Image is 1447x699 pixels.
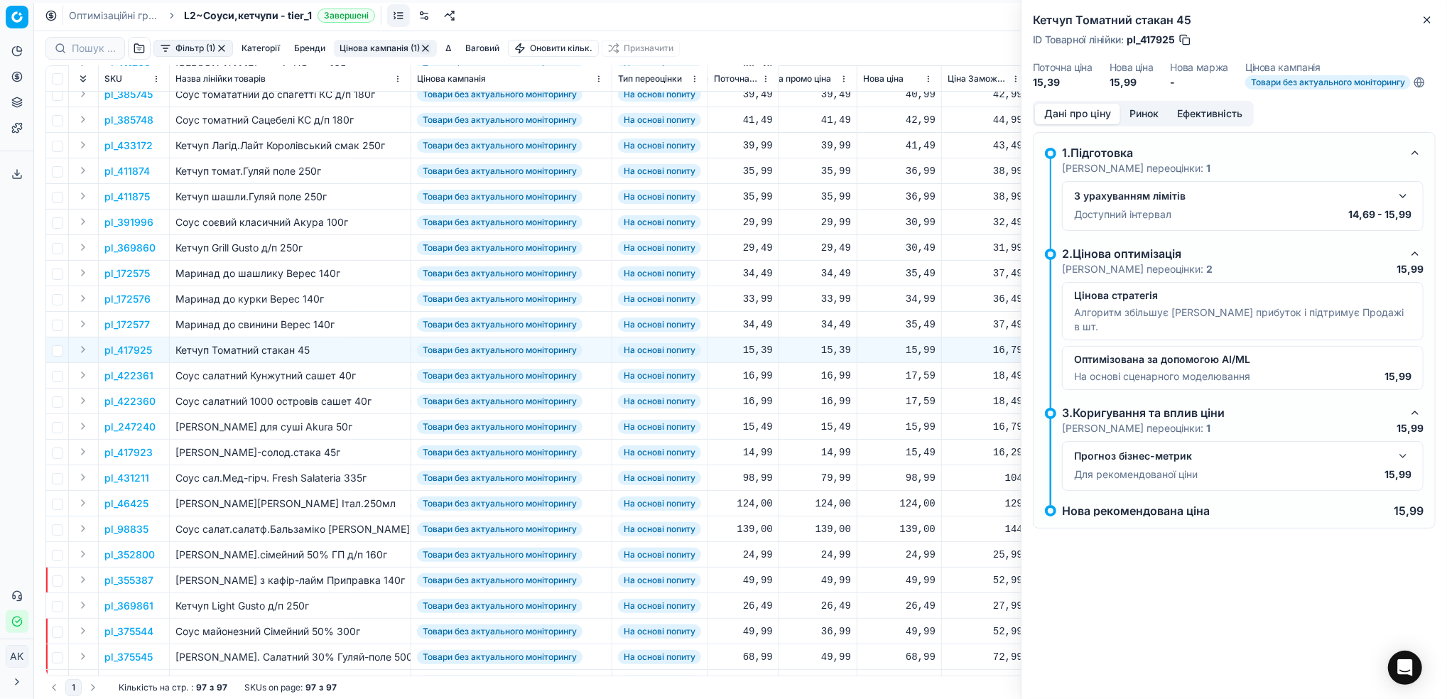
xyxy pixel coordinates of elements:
[104,343,152,357] button: pl_417925
[104,497,148,511] button: pl_46425
[175,292,405,306] div: Маринад до курки Верес 140г
[618,343,701,357] span: На основі попиту
[948,73,1009,85] span: Ціна Заможний Округлена
[104,650,153,664] button: pl_375545
[417,190,582,204] span: Товари без актуального моніторингу
[417,624,582,639] span: Товари без актуального моніторингу
[748,599,851,613] div: 26,49
[104,139,153,153] button: pl_433172
[748,420,851,434] div: 15,49
[1074,449,1389,463] div: Прогноз бізнес-метрик
[948,599,1023,613] div: 27,99
[440,40,457,57] button: Δ
[618,215,701,229] span: На основі попиту
[1074,189,1389,203] div: З урахуванням лімітів
[75,520,92,537] button: Expand
[417,548,582,562] span: Товари без актуального моніторингу
[69,9,375,23] nav: breadcrumb
[75,597,92,614] button: Expand
[714,113,773,127] div: 41,49
[863,548,936,562] div: 24,99
[948,445,1023,460] div: 16,29
[1033,35,1124,45] span: ID Товарної лінійки :
[1062,421,1210,435] p: [PERSON_NAME] переоцінки:
[104,573,153,587] p: pl_355387
[153,40,233,57] button: Фільтр (1)
[748,497,851,511] div: 124,00
[1062,404,1401,421] div: 3.Коригування та вплив ціни
[748,650,851,664] div: 49,99
[948,573,1023,587] div: 52,99
[175,73,266,85] span: Назва лінійки товарів
[1062,505,1210,516] p: Нова рекомендована ціна
[417,139,582,153] span: Товари без актуального моніторингу
[948,190,1023,204] div: 38,99
[175,164,405,178] div: Кетчуп томат.Гуляй поле 250г
[104,599,153,613] button: pl_369861
[863,73,904,85] span: Нова ціна
[618,471,701,485] span: На основі попиту
[618,599,701,613] span: На основі попиту
[948,548,1023,562] div: 25,99
[104,624,153,639] button: pl_375544
[318,9,375,23] span: Завершені
[618,139,701,153] span: На основі попиту
[863,497,936,511] div: 124,00
[714,266,773,281] div: 34,49
[1397,262,1424,276] p: 15,99
[1074,467,1198,482] p: Для рекомендованої ціни
[104,394,156,408] p: pl_422360
[1120,104,1168,124] button: Ринок
[748,164,851,178] div: 35,99
[948,497,1023,511] div: 129
[618,266,701,281] span: На основі попиту
[75,290,92,307] button: Expand
[863,420,936,434] div: 15,99
[1062,161,1210,175] p: [PERSON_NAME] переоцінки:
[417,369,582,383] span: Товари без актуального моніторингу
[305,682,316,693] strong: 97
[75,469,92,486] button: Expand
[104,266,150,281] button: pl_172575
[175,215,405,229] div: Соус соєвий класичний Акура 100г
[618,87,701,102] span: На основі попиту
[748,266,851,281] div: 34,49
[714,624,773,639] div: 49,99
[175,548,405,562] div: [PERSON_NAME].сімейний 50% ГП д/п 160г
[1074,369,1250,384] p: На основі сценарного моделювання
[748,139,851,153] div: 39,99
[75,213,92,230] button: Expand
[75,315,92,332] button: Expand
[1035,104,1120,124] button: Дані про ціну
[175,343,405,357] div: Кетчуп Томатний стакан 45
[104,318,150,332] p: pl_172577
[104,73,122,85] span: SKU
[75,264,92,281] button: Expand
[948,369,1023,383] div: 18,49
[863,139,936,153] div: 41,49
[417,497,582,511] span: Товари без актуального моніторингу
[748,343,851,357] div: 15,39
[236,40,286,57] button: Категорії
[175,394,405,408] div: Соус салатний 1000 островів сашет 40г
[75,418,92,435] button: Expand
[863,215,936,229] div: 30,99
[948,624,1023,639] div: 52,99
[104,369,153,383] button: pl_422361
[175,599,405,613] div: Кетчуп Light Gusto д/п 250г
[1397,421,1424,435] p: 15,99
[863,190,936,204] div: 36,99
[75,367,92,384] button: Expand
[948,471,1023,485] div: 104
[618,497,701,511] span: На основі попиту
[618,164,701,178] span: На основі попиту
[618,650,701,664] span: На основі попиту
[104,420,156,434] button: pl_247240
[863,394,936,408] div: 17,59
[714,369,773,383] div: 16,99
[863,318,936,332] div: 35,49
[104,190,150,204] p: pl_411875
